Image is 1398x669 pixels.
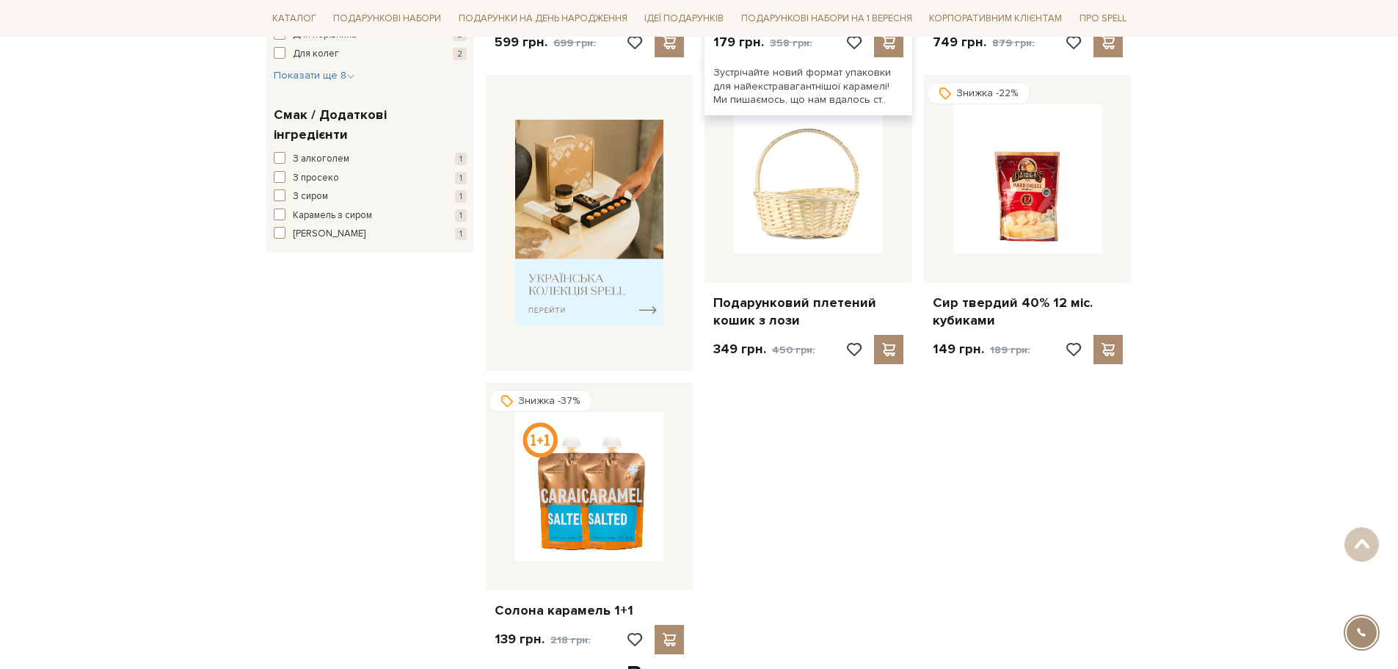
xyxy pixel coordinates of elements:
[274,47,467,62] button: Для колег 2
[772,344,815,356] span: 450 грн.
[274,152,467,167] button: З алкоголем 1
[553,37,596,49] span: 699 грн.
[274,189,467,204] button: З сиром 1
[293,189,328,204] span: З сиром
[515,120,664,326] img: banner
[770,37,812,49] span: 358 грн.
[327,7,447,30] a: Подарункові набори
[274,209,467,223] button: Карамель з сиром 1
[495,602,685,619] a: Солона карамель 1+1
[274,227,467,242] button: [PERSON_NAME] 1
[515,412,664,561] img: Солона карамель 1+1
[455,228,467,240] span: 1
[713,34,812,51] p: 179 грн.
[489,390,592,412] div: Знижка -37%
[293,209,372,223] span: Карамель з сиром
[455,209,467,222] span: 1
[293,47,339,62] span: Для колег
[734,104,883,253] img: Подарунковий плетений кошик з лози
[495,34,596,51] p: 599 грн.
[933,34,1035,51] p: 749 грн.
[495,631,591,648] p: 139 грн.
[735,6,918,31] a: Подарункові набори на 1 Вересня
[927,82,1030,104] div: Знижка -22%
[274,69,355,82] span: Показати ще 8
[990,344,1030,356] span: 189 грн.
[713,341,815,358] p: 349 грн.
[274,171,467,186] button: З просеко 1
[638,7,729,30] a: Ідеї подарунків
[713,294,903,329] a: Подарунковий плетений кошик з лози
[933,294,1123,329] a: Сир твердий 40% 12 міс. кубиками
[1074,7,1132,30] a: Про Spell
[923,6,1068,31] a: Корпоративним клієнтам
[455,172,467,184] span: 1
[992,37,1035,49] span: 879 грн.
[293,152,349,167] span: З алкоголем
[266,7,322,30] a: Каталог
[455,153,467,165] span: 1
[455,190,467,203] span: 1
[274,68,355,83] button: Показати ще 8
[453,7,633,30] a: Подарунки на День народження
[293,171,339,186] span: З просеко
[453,48,467,60] span: 2
[705,57,912,115] div: Зустрічайте новий формат упаковки для найекстравагантнішої карамелі! Ми пишаємось, що нам вдалось...
[274,105,463,145] span: Смак / Додаткові інгредієнти
[550,634,591,646] span: 218 грн.
[933,341,1030,358] p: 149 грн.
[953,104,1102,253] img: Сир твердий 40% 12 міс. кубиками
[293,227,365,242] span: [PERSON_NAME]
